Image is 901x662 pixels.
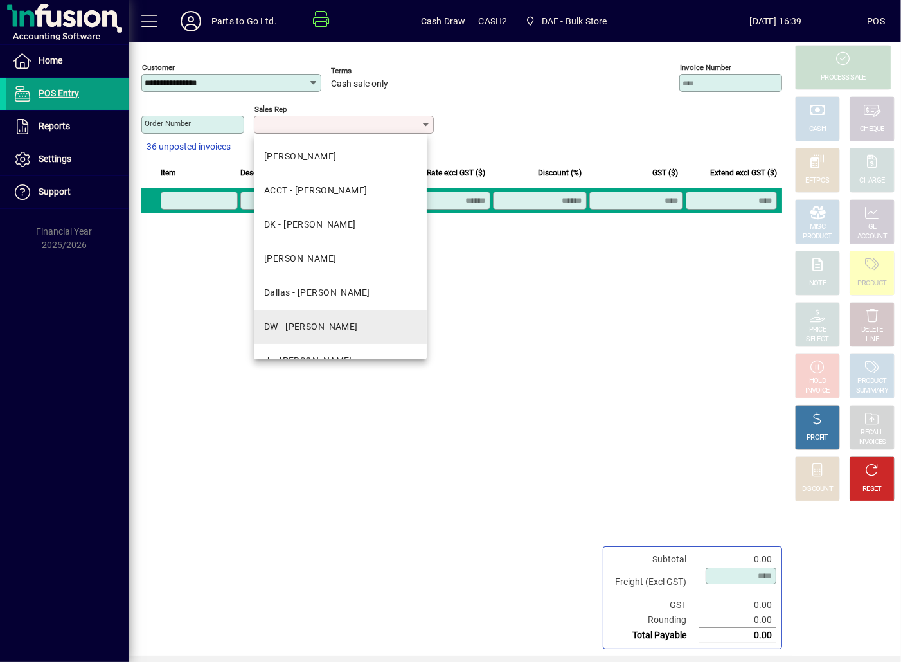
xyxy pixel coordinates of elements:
mat-label: Order number [145,119,191,128]
a: Settings [6,143,129,175]
span: Discount (%) [538,166,582,180]
span: Item [161,166,176,180]
span: Support [39,186,71,197]
div: PRODUCT [803,232,832,242]
div: SELECT [807,335,829,344]
mat-option: DAVE - Dave Keogan [254,139,427,174]
div: MISC [810,222,825,232]
mat-label: Invoice number [680,63,731,72]
div: CASH [809,125,826,134]
div: rk - [PERSON_NAME] [264,354,352,368]
div: HOLD [809,377,826,386]
span: Settings [39,154,71,164]
div: GL [868,222,877,232]
div: CHARGE [860,176,885,186]
mat-option: DK - Dharmendra Kumar [254,208,427,242]
span: POS Entry [39,88,79,98]
mat-label: Customer [142,63,175,72]
div: DELETE [861,325,883,335]
span: DAE - Bulk Store [542,11,607,31]
button: Profile [170,10,211,33]
div: DW - [PERSON_NAME] [264,320,358,334]
mat-option: rk - Rajat Kapoor [254,344,427,378]
span: CASH2 [479,11,508,31]
div: DISCOUNT [802,485,833,494]
mat-option: DW - Dave Wheatley [254,310,427,344]
span: Description [240,166,280,180]
td: Total Payable [609,628,699,643]
div: PROCESS SALE [821,73,866,83]
div: RESET [862,485,882,494]
div: ACCT - [PERSON_NAME] [264,184,368,197]
td: Freight (Excl GST) [609,567,699,598]
span: 36 unposted invoices [147,140,231,154]
div: EFTPOS [806,176,830,186]
div: Dallas - [PERSON_NAME] [264,286,370,300]
div: PRODUCT [857,377,886,386]
span: Terms [331,67,408,75]
div: PRICE [809,325,826,335]
div: NOTE [809,279,826,289]
div: CHEQUE [860,125,884,134]
td: 0.00 [699,598,776,613]
button: 36 unposted invoices [141,136,236,159]
span: Rate excl GST ($) [427,166,485,180]
mat-option: Dallas - Dallas Iosefo [254,276,427,310]
a: Support [6,176,129,208]
div: [PERSON_NAME] [264,150,337,163]
div: LINE [866,335,879,344]
div: INVOICES [858,438,886,447]
span: Cash sale only [331,79,388,89]
span: [DATE] 16:39 [684,11,868,31]
div: PROFIT [807,433,828,443]
td: 0.00 [699,552,776,567]
td: Subtotal [609,552,699,567]
span: Cash Draw [421,11,466,31]
td: GST [609,598,699,613]
mat-label: Sales rep [254,105,287,114]
td: Rounding [609,613,699,628]
td: 0.00 [699,628,776,643]
span: Home [39,55,62,66]
span: DAE - Bulk Store [520,10,612,33]
span: Extend excl GST ($) [710,166,777,180]
div: RECALL [861,428,884,438]
a: Home [6,45,129,77]
a: Reports [6,111,129,143]
td: 0.00 [699,613,776,628]
mat-option: ACCT - David Wynne [254,174,427,208]
span: GST ($) [652,166,678,180]
span: Reports [39,121,70,131]
div: PRODUCT [857,279,886,289]
mat-option: LD - Laurie Dawes [254,242,427,276]
div: Parts to Go Ltd. [211,11,277,31]
div: [PERSON_NAME] [264,252,337,265]
div: INVOICE [805,386,829,396]
div: DK - [PERSON_NAME] [264,218,356,231]
div: SUMMARY [856,386,888,396]
div: ACCOUNT [857,232,887,242]
div: POS [867,11,885,31]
